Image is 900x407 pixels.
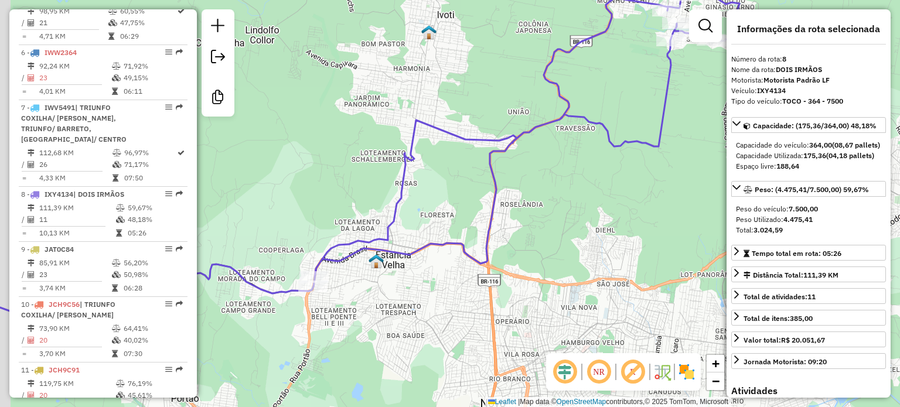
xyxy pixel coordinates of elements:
i: Distância Total [28,149,35,156]
i: Total de Atividades [28,19,35,26]
i: % de utilização do peso [112,149,121,156]
strong: TOCO - 364 - 7500 [782,97,843,105]
strong: 8 [782,54,786,63]
td: 07:50 [124,172,176,184]
a: Total de itens:385,00 [731,310,886,326]
i: Rota otimizada [178,8,185,15]
img: Estancia Velha [369,254,384,269]
td: = [21,172,27,184]
div: Capacidade: (175,36/364,00) 48,18% [731,135,886,176]
i: Tempo total em rota [112,175,118,182]
i: % de utilização do peso [116,380,125,387]
i: Total de Atividades [28,337,35,344]
td: / [21,214,27,225]
strong: (08,67 pallets) [832,141,880,149]
i: Distância Total [28,8,35,15]
td: 4,33 KM [39,172,112,184]
td: 05:26 [127,227,183,239]
em: Rota exportada [176,49,183,56]
a: Total de atividades:11 [731,288,886,304]
span: IXY4134 [45,190,73,199]
div: Capacidade do veículo: [736,140,881,151]
td: = [21,85,27,97]
i: % de utilização do peso [108,8,117,15]
a: Peso: (4.475,41/7.500,00) 59,67% [731,181,886,197]
a: Exibir filtros [694,14,717,37]
td: 48,18% [127,214,183,225]
span: 10 - [21,300,115,319]
td: 4,71 KM [39,30,108,42]
div: Espaço livre: [736,161,881,172]
i: % de utilização da cubagem [112,161,121,168]
td: 71,17% [124,159,176,170]
i: % de utilização da cubagem [116,392,125,399]
td: 06:11 [123,85,182,97]
td: 40,02% [123,334,182,346]
strong: 3.024,59 [754,225,783,234]
td: 60,55% [120,5,176,17]
td: 50,98% [123,269,182,281]
td: 06:29 [120,30,176,42]
a: Exportar sessão [206,45,230,71]
i: % de utilização do peso [112,325,121,332]
i: Distância Total [28,259,35,266]
strong: 4.475,41 [783,215,813,224]
span: Total de atividades: [744,292,816,301]
td: 23 [39,269,111,281]
div: Veículo: [731,85,886,96]
td: 20 [39,389,115,401]
a: Zoom in [707,355,724,372]
i: % de utilização do peso [112,259,121,266]
td: / [21,159,27,170]
span: JCH9C91 [49,365,80,374]
i: % de utilização da cubagem [112,74,121,81]
em: Opções [165,366,172,373]
em: Opções [165,49,172,56]
a: Capacidade: (175,36/364,00) 48,18% [731,117,886,133]
td: / [21,334,27,346]
i: % de utilização do peso [116,204,125,211]
div: Map data © contributors,© 2025 TomTom, Microsoft [485,397,731,407]
em: Opções [165,190,172,197]
i: Rota otimizada [178,149,185,156]
td: 71,92% [123,60,182,72]
td: = [21,348,27,360]
div: Total: [736,225,881,235]
span: 6 - [21,48,77,57]
span: 8 - [21,190,124,199]
strong: (04,18 pallets) [826,151,874,160]
td: 92,24 KM [39,60,111,72]
span: Peso: (4.475,41/7.500,00) 59,67% [755,185,869,194]
td: 26 [39,159,112,170]
i: % de utilização do peso [112,63,121,70]
td: 111,39 KM [39,202,115,214]
strong: 188,64 [776,162,799,170]
td: 10,13 KM [39,227,115,239]
td: 3,70 KM [39,348,111,360]
td: 4,01 KM [39,85,111,97]
em: Opções [165,300,172,307]
a: Zoom out [707,372,724,390]
td: 45,61% [127,389,183,401]
td: 23 [39,72,111,84]
td: 96,97% [124,147,176,159]
td: 119,75 KM [39,378,115,389]
strong: R$ 20.051,67 [781,336,825,344]
div: Distância Total: [744,270,838,281]
td: 59,67% [127,202,183,214]
a: Nova sessão e pesquisa [206,14,230,40]
img: Ivoti [421,25,437,40]
td: 98,95 KM [39,5,108,17]
td: / [21,72,27,84]
img: Exibir/Ocultar setores [677,362,696,381]
div: Tipo do veículo: [731,96,886,107]
span: + [712,356,720,371]
td: 06:28 [123,282,182,294]
strong: 7.500,00 [789,204,818,213]
div: Capacidade Utilizada: [736,151,881,161]
div: Peso: (4.475,41/7.500,00) 59,67% [731,199,886,240]
i: % de utilização da cubagem [112,337,121,344]
em: Opções [165,104,172,111]
em: Rota exportada [176,104,183,111]
span: − [712,374,720,388]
